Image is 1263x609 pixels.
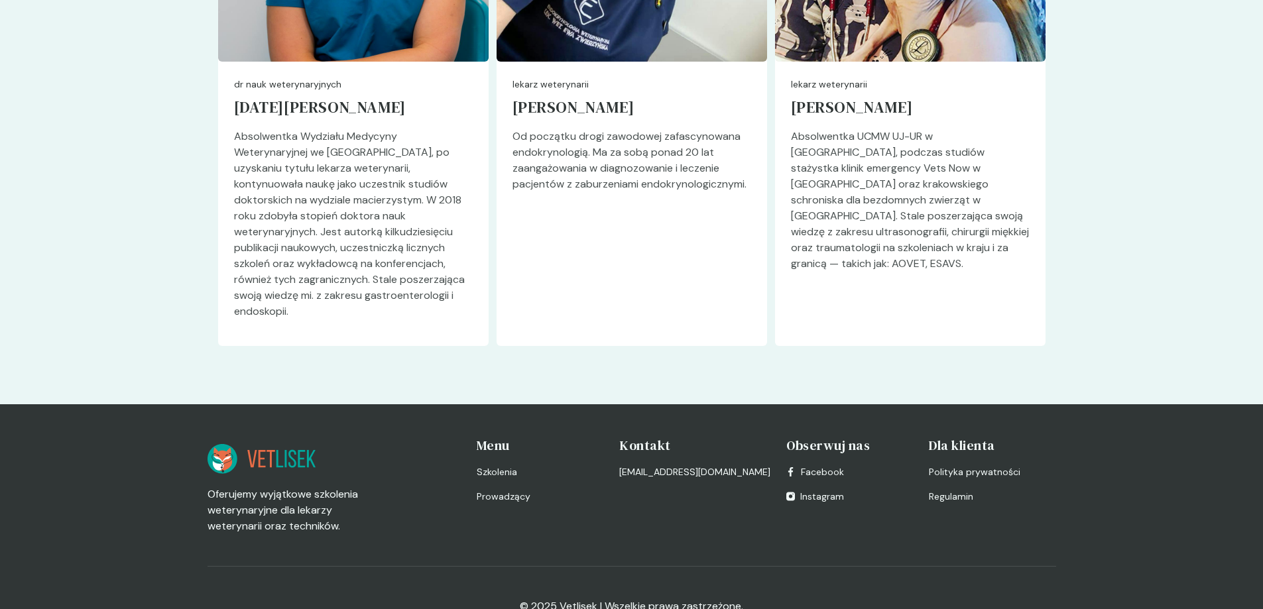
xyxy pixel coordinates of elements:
[477,490,603,504] a: Prowadzący
[791,129,1030,282] p: Absolwentka UCMW UJ-UR w [GEOGRAPHIC_DATA], podczas studiów stażystka klinik emergency Vets Now w...
[477,436,603,455] h4: Menu
[929,490,973,504] span: Regulamin
[477,465,603,479] a: Szkolenia
[786,490,844,504] a: Instagram
[477,465,517,479] span: Szkolenia
[208,486,377,534] p: Oferujemy wyjątkowe szkolenia weterynaryjne dla lekarzy weterynarii oraz techników.
[791,78,1030,91] p: lekarz weterynarii
[786,436,913,455] h4: Obserwuj nas
[929,436,1055,455] h4: Dla klienta
[512,91,751,129] a: [PERSON_NAME]
[477,490,530,504] span: Prowadzący
[791,91,1030,129] a: [PERSON_NAME]
[512,129,751,203] p: Od początku drogi zawodowej zafascynowana endokrynologią. Ma za sobą ponad 20 lat zaangażowania w...
[512,78,751,91] p: lekarz weterynarii
[786,465,844,479] a: Facebook
[929,490,1055,504] a: Regulamin
[234,78,473,91] p: dr nauk weterynaryjnych
[619,465,770,479] a: [EMAIL_ADDRESS][DOMAIN_NAME]
[929,465,1020,479] span: Polityka prywatności
[234,129,473,330] p: Absolwentka Wydziału Medycyny Weterynaryjnej we [GEOGRAPHIC_DATA], po uzyskaniu tytułu lekarza we...
[929,465,1055,479] a: Polityka prywatności
[619,436,770,455] h4: Kontakt
[234,91,473,129] a: [DATE][PERSON_NAME]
